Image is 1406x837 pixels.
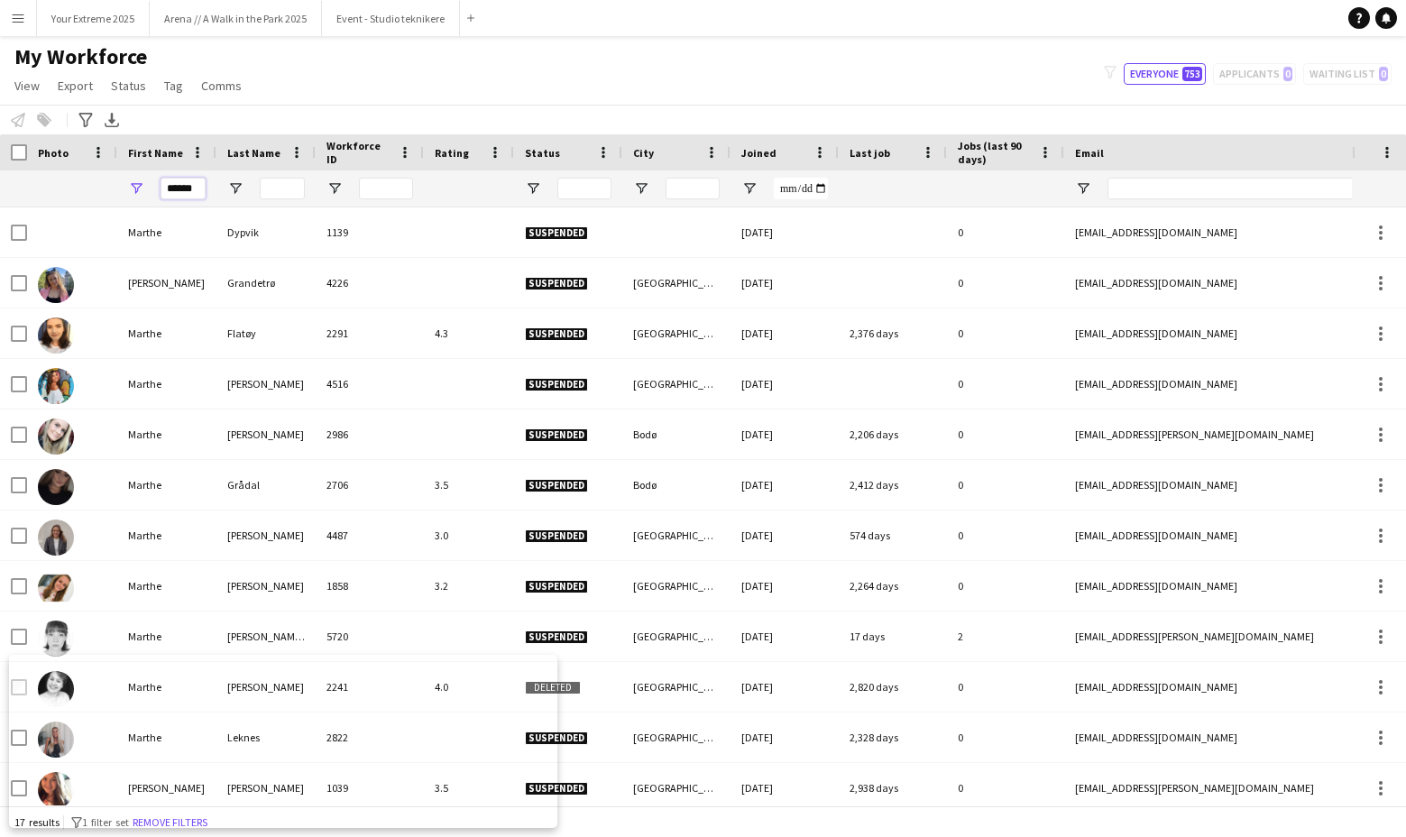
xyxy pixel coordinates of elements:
[839,561,947,611] div: 2,264 days
[839,460,947,510] div: 2,412 days
[38,520,74,556] img: Marthe Holm
[117,510,216,560] div: Marthe
[731,207,839,257] div: [DATE]
[104,74,153,97] a: Status
[316,510,424,560] div: 4487
[731,308,839,358] div: [DATE]
[316,207,424,257] div: 1139
[216,510,316,560] div: [PERSON_NAME]
[947,409,1064,459] div: 0
[731,763,839,813] div: [DATE]
[839,510,947,560] div: 574 days
[260,178,305,199] input: Last Name Filter Input
[38,469,74,505] img: Marthe Grådal
[1075,146,1104,160] span: Email
[525,277,588,290] span: Suspended
[947,258,1064,308] div: 0
[216,359,316,409] div: [PERSON_NAME]
[75,109,96,131] app-action-btn: Advanced filters
[38,146,69,160] span: Photo
[525,226,588,240] span: Suspended
[216,207,316,257] div: Dypvik
[161,178,206,199] input: First Name Filter Input
[947,662,1064,712] div: 0
[117,258,216,308] div: [PERSON_NAME]
[622,258,731,308] div: [GEOGRAPHIC_DATA]
[128,146,183,160] span: First Name
[316,409,424,459] div: 2986
[38,317,74,354] img: Marthe Flatøy
[731,258,839,308] div: [DATE]
[633,146,654,160] span: City
[622,460,731,510] div: Bodø
[424,460,514,510] div: 3.5
[622,662,731,712] div: [GEOGRAPHIC_DATA]
[947,763,1064,813] div: 0
[622,612,731,661] div: [GEOGRAPHIC_DATA]
[38,267,74,303] img: Marthe Eines Grandetrø
[117,207,216,257] div: Marthe
[731,359,839,409] div: [DATE]
[622,763,731,813] div: [GEOGRAPHIC_DATA]
[666,178,720,199] input: City Filter Input
[157,74,190,97] a: Tag
[633,180,649,197] button: Open Filter Menu
[14,78,40,94] span: View
[947,207,1064,257] div: 0
[14,43,147,70] span: My Workforce
[622,308,731,358] div: [GEOGRAPHIC_DATA]
[731,510,839,560] div: [DATE]
[525,180,541,197] button: Open Filter Menu
[424,561,514,611] div: 3.2
[622,359,731,409] div: [GEOGRAPHIC_DATA]
[326,139,391,166] span: Workforce ID
[51,74,100,97] a: Export
[111,78,146,94] span: Status
[1182,67,1202,81] span: 753
[117,359,216,409] div: Marthe
[622,561,731,611] div: [GEOGRAPHIC_DATA]
[58,78,93,94] span: Export
[117,409,216,459] div: Marthe
[774,178,828,199] input: Joined Filter Input
[435,146,469,160] span: Rating
[839,713,947,762] div: 2,328 days
[731,662,839,712] div: [DATE]
[117,460,216,510] div: Marthe
[525,580,588,593] span: Suspended
[731,561,839,611] div: [DATE]
[322,1,460,36] button: Event - Studio teknikere
[557,178,611,199] input: Status Filter Input
[525,529,588,543] span: Suspended
[525,428,588,442] span: Suspended
[38,368,74,404] img: Marthe Foss
[9,655,557,828] iframe: Popup CTA
[216,561,316,611] div: [PERSON_NAME]
[741,180,758,197] button: Open Filter Menu
[525,630,588,644] span: Suspended
[38,570,74,606] img: Marthe Høgden
[839,409,947,459] div: 2,206 days
[117,561,216,611] div: Marthe
[150,1,322,36] button: Arena // A Walk in the Park 2025
[525,327,588,341] span: Suspended
[622,510,731,560] div: [GEOGRAPHIC_DATA]
[947,713,1064,762] div: 0
[947,561,1064,611] div: 0
[7,74,47,97] a: View
[622,409,731,459] div: Bodø
[316,308,424,358] div: 2291
[201,78,242,94] span: Comms
[216,612,316,661] div: [PERSON_NAME] [PERSON_NAME]
[525,378,588,391] span: Suspended
[316,561,424,611] div: 1858
[947,359,1064,409] div: 0
[731,612,839,661] div: [DATE]
[227,180,244,197] button: Open Filter Menu
[316,359,424,409] div: 4516
[216,409,316,459] div: [PERSON_NAME]
[227,146,280,160] span: Last Name
[947,308,1064,358] div: 0
[216,258,316,308] div: Grandetrø
[741,146,777,160] span: Joined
